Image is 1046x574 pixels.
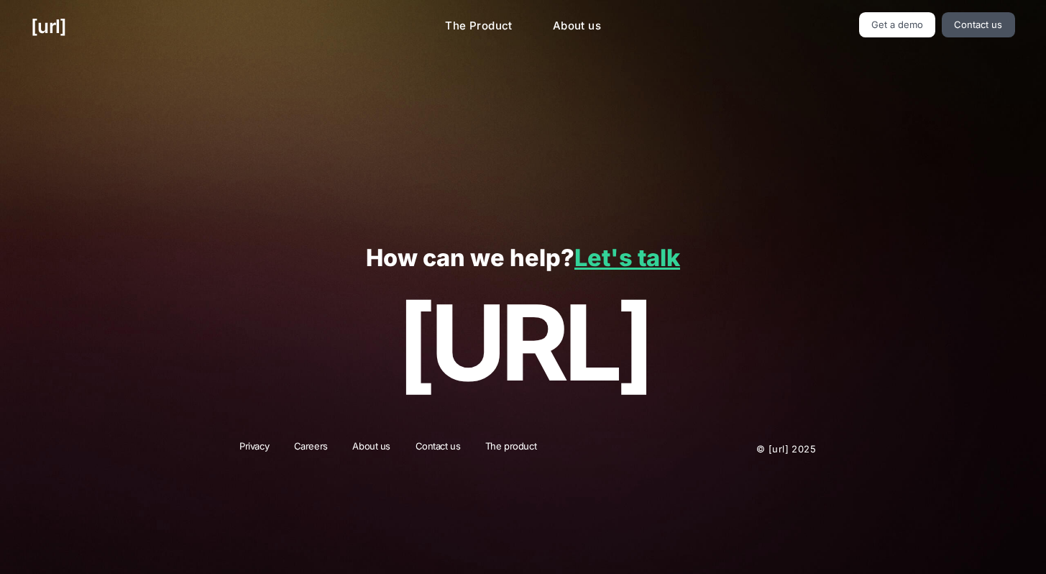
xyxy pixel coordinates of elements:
p: [URL] [31,284,1014,402]
a: Get a demo [859,12,936,37]
a: The Product [433,12,524,40]
a: The product [476,439,546,458]
a: Contact us [942,12,1015,37]
a: Privacy [230,439,278,458]
a: About us [343,439,400,458]
a: [URL] [31,12,66,40]
a: About us [541,12,613,40]
a: Careers [285,439,337,458]
p: How can we help? [31,245,1014,272]
a: Let's talk [574,244,680,272]
p: © [URL] 2025 [669,439,816,458]
a: Contact us [406,439,470,458]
